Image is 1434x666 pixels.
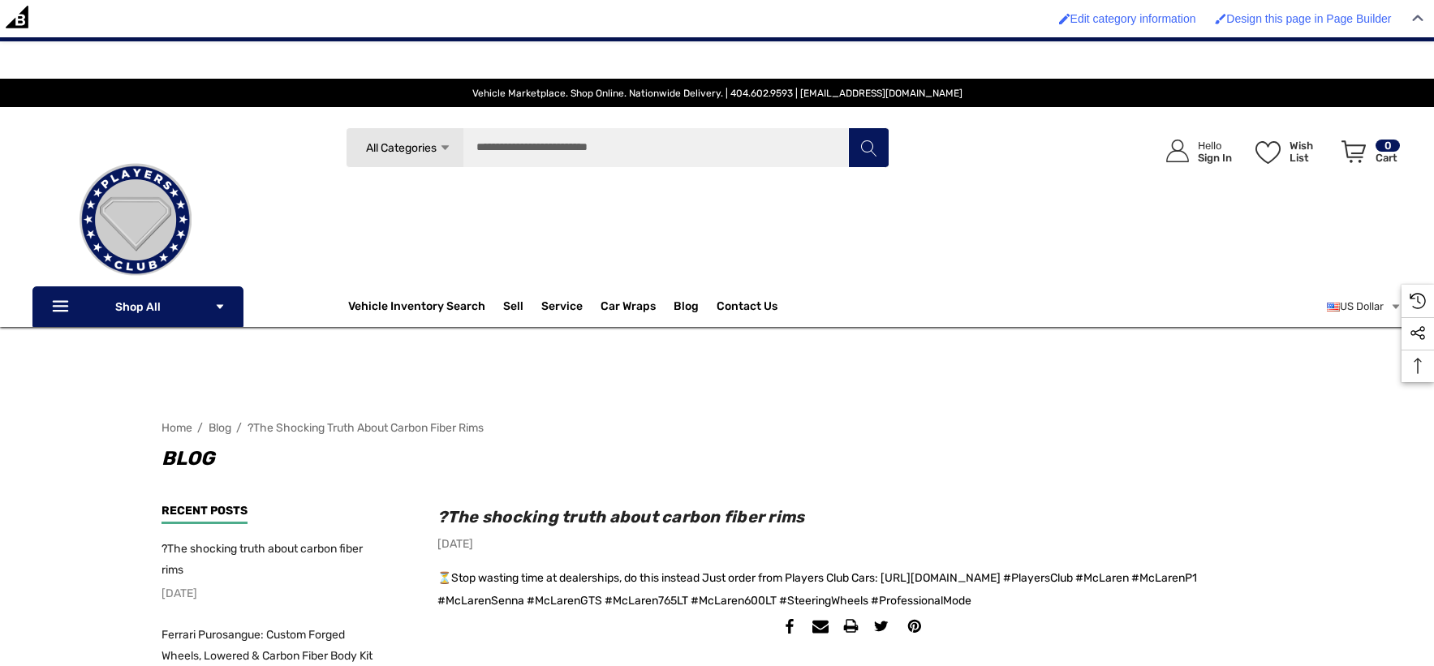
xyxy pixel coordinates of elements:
[50,298,75,316] svg: Icon Line
[1410,325,1426,342] svg: Social Media
[365,141,436,155] span: All Categories
[437,507,805,526] a: ?The shocking truth about carbon fiber rims
[1198,140,1232,152] p: Hello
[1198,152,1232,164] p: Sign In
[161,628,372,663] span: Ferrari Purosangue: Custom Forged Wheels, Lowered & Carbon Fiber Body Kit
[1148,123,1240,179] a: Sign in
[437,567,1273,612] div: ⏳Stop wasting time at dealerships, do this instead Just order from Players Club Cars: [URL][DOMAI...
[1402,358,1434,374] svg: Top
[674,299,699,317] a: Blog
[848,127,889,168] button: Search
[1248,123,1334,179] a: Wish List Wish List
[1051,4,1204,33] a: Enabled brush for category edit Edit category information
[1376,152,1400,164] p: Cart
[439,142,451,154] svg: Icon Arrow Down
[1215,13,1226,24] img: Enabled brush for page builder edit.
[541,299,583,317] a: Service
[437,534,1273,555] p: [DATE]
[717,299,777,317] a: Contact Us
[1059,13,1070,24] img: Enabled brush for category edit
[503,299,523,317] span: Sell
[601,299,656,317] span: Car Wraps
[1412,15,1423,22] img: Close Admin Bar
[1255,141,1281,164] svg: Wish List
[161,414,1273,442] nav: Breadcrumb
[161,504,248,518] span: Recent Posts
[472,88,962,99] span: Vehicle Marketplace. Shop Online. Nationwide Delivery. | 404.602.9593 | [EMAIL_ADDRESS][DOMAIN_NAME]
[161,421,192,435] a: Home
[843,618,859,634] a: Print
[1226,12,1391,25] span: Design this page in Page Builder
[209,421,231,435] a: Blog
[1207,4,1399,33] a: Enabled brush for page builder edit. Design this page in Page Builder
[1334,123,1402,187] a: Cart with 0 items
[54,139,217,301] img: Players Club | Cars For Sale
[161,442,1273,475] h1: Blog
[1341,140,1366,163] svg: Review Your Cart
[32,286,243,327] p: Shop All
[1290,140,1333,164] p: Wish List
[161,542,363,577] span: ?The shocking truth about carbon fiber rims
[248,421,484,435] a: ?The shocking truth about carbon fiber rims
[1166,140,1189,162] svg: Icon User Account
[1376,140,1400,152] p: 0
[161,539,381,581] a: ?The shocking truth about carbon fiber rims
[1070,12,1196,25] span: Edit category information
[503,290,541,323] a: Sell
[348,299,485,317] a: Vehicle Inventory Search
[346,127,463,168] a: All Categories Icon Arrow Down Icon Arrow Up
[1410,293,1426,309] svg: Recently Viewed
[601,290,674,323] a: Car Wraps
[1327,290,1402,323] a: USD
[214,301,226,312] svg: Icon Arrow Down
[161,583,381,604] p: [DATE]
